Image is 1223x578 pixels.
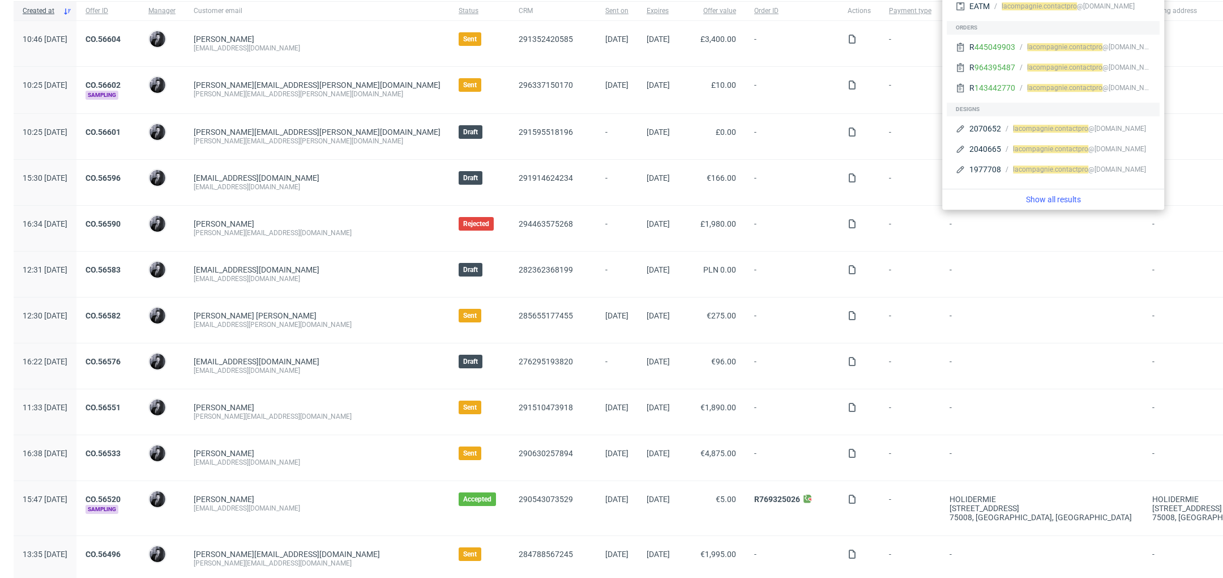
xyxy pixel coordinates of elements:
a: 143442770 [974,83,1015,92]
a: 290543073529 [519,495,573,504]
div: [EMAIL_ADDRESS][DOMAIN_NAME] [194,274,441,283]
span: 10:25 [DATE] [23,127,67,137]
span: 12:30 [DATE] [23,311,67,320]
span: [PERSON_NAME][EMAIL_ADDRESS][PERSON_NAME][DOMAIN_NAME] [194,127,441,137]
div: 2070652 [969,123,1001,134]
span: Actions [848,6,871,16]
span: [DATE] [647,495,670,504]
a: 276295193820 [519,357,573,366]
span: - [754,449,829,467]
span: €5.00 [716,495,736,504]
span: 16:34 [DATE] [23,219,67,228]
a: 294463575268 [519,219,573,228]
div: [STREET_ADDRESS] [950,504,1134,513]
div: Designs [947,103,1160,116]
span: [DATE] [605,80,628,90]
span: Sent [463,550,477,559]
span: Customer email [194,6,441,16]
div: R [969,41,1015,53]
span: £10.00 [711,80,736,90]
span: Sent [463,403,477,412]
div: [EMAIL_ADDRESS][DOMAIN_NAME] [194,182,441,192]
a: R769325026 [754,495,800,504]
span: lacompagnie.contactpro [1013,165,1088,173]
img: Philippe Dubuy [149,124,165,140]
a: CO.56583 [85,265,121,274]
a: [PERSON_NAME] [PERSON_NAME] [194,311,317,320]
span: Draft [463,265,478,274]
span: - [889,449,931,467]
a: CO.56496 [85,550,121,559]
span: [DATE] [647,127,670,137]
span: - [754,357,829,375]
a: [PERSON_NAME] [194,495,254,504]
div: [PERSON_NAME][EMAIL_ADDRESS][PERSON_NAME][DOMAIN_NAME] [194,90,441,99]
div: @[DOMAIN_NAME] [1013,164,1146,175]
span: - [950,550,1134,568]
span: lacompagnie.contactpro [1013,145,1088,153]
a: CO.56551 [85,403,121,412]
span: [DATE] [647,265,670,274]
span: - [889,219,931,237]
span: lacompagnie.contactpro [1013,125,1088,133]
span: [DATE] [605,550,628,559]
span: 13:35 [DATE] [23,550,67,559]
img: Philippe Dubuy [149,354,165,369]
span: €1,995.00 [700,550,736,559]
span: - [889,550,931,568]
div: 1977708 [969,164,1001,175]
div: EATM [969,1,990,12]
span: - [950,265,1134,283]
a: 291595518196 [519,127,573,137]
span: €166.00 [707,173,736,182]
span: 10:25 [DATE] [23,80,67,90]
span: CRM [519,6,587,16]
span: [DATE] [605,35,628,44]
span: [DATE] [647,35,670,44]
a: 291510473918 [519,403,573,412]
a: 282362368199 [519,265,573,274]
span: Offer ID [85,6,130,16]
a: 285655177455 [519,311,573,320]
span: [DATE] [647,173,670,182]
span: - [889,35,931,53]
span: [DATE] [605,449,628,458]
span: [DATE] [647,311,670,320]
span: lacompagnie.contactpro [1027,84,1102,92]
span: Expires [647,6,670,16]
img: Philippe Dubuy [149,491,165,507]
span: - [889,127,931,146]
span: 11:33 [DATE] [23,403,67,412]
span: Sampling [85,505,118,514]
span: [EMAIL_ADDRESS][DOMAIN_NAME] [194,265,319,274]
span: - [889,495,931,522]
a: CO.56602 [85,80,121,90]
div: @[DOMAIN_NAME] [1002,1,1135,11]
a: 964395487 [974,63,1015,72]
img: Philippe Dubuy [149,262,165,278]
div: R [969,62,1015,73]
div: HOLIDERMIE [950,495,1134,504]
div: [EMAIL_ADDRESS][DOMAIN_NAME] [194,44,441,53]
span: £1,980.00 [700,219,736,228]
span: 15:30 [DATE] [23,173,67,182]
span: - [889,311,931,329]
span: [DATE] [605,311,628,320]
div: [EMAIL_ADDRESS][DOMAIN_NAME] [194,504,441,513]
a: 284788567245 [519,550,573,559]
span: [DATE] [605,403,628,412]
span: - [754,127,829,146]
span: Order ID [754,6,829,16]
span: €4,875.00 [700,449,736,458]
div: @[DOMAIN_NAME] [1013,144,1146,154]
span: [DATE] [647,550,670,559]
a: [PERSON_NAME] [194,449,254,458]
a: CO.56590 [85,219,121,228]
span: Accepted [463,495,491,504]
span: Created at [23,6,58,16]
div: @[DOMAIN_NAME] [1027,42,1151,52]
span: - [754,265,829,283]
span: Draft [463,127,478,137]
img: Philippe Dubuy [149,170,165,186]
div: [PERSON_NAME][EMAIL_ADDRESS][DOMAIN_NAME] [194,228,441,237]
